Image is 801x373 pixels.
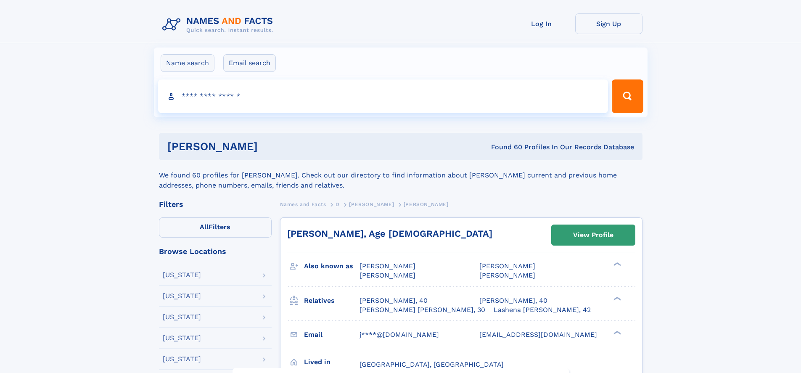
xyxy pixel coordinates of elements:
a: View Profile [552,225,635,245]
div: ❯ [611,296,621,301]
div: ❯ [611,262,621,267]
span: [PERSON_NAME] [479,271,535,279]
div: [US_STATE] [163,356,201,362]
input: search input [158,79,608,113]
div: Browse Locations [159,248,272,255]
a: Log In [508,13,575,34]
h3: Lived in [304,355,360,369]
div: We found 60 profiles for [PERSON_NAME]. Check out our directory to find information about [PERSON... [159,160,642,190]
a: [PERSON_NAME], 40 [479,296,547,305]
div: Found 60 Profiles In Our Records Database [374,143,634,152]
div: Filters [159,201,272,208]
button: Search Button [612,79,643,113]
a: [PERSON_NAME], 40 [360,296,428,305]
a: [PERSON_NAME] [PERSON_NAME], 30 [360,305,485,315]
span: D [336,201,340,207]
span: All [200,223,209,231]
span: [GEOGRAPHIC_DATA], [GEOGRAPHIC_DATA] [360,360,504,368]
h3: Also known as [304,259,360,273]
span: [PERSON_NAME] [479,262,535,270]
div: [US_STATE] [163,293,201,299]
div: View Profile [573,225,613,245]
span: [PERSON_NAME] [360,271,415,279]
a: [PERSON_NAME], Age [DEMOGRAPHIC_DATA] [287,228,492,239]
h3: Relatives [304,294,360,308]
span: [PERSON_NAME] [360,262,415,270]
span: [EMAIL_ADDRESS][DOMAIN_NAME] [479,331,597,339]
img: Logo Names and Facts [159,13,280,36]
div: [US_STATE] [163,314,201,320]
div: [US_STATE] [163,335,201,341]
a: [PERSON_NAME] [349,199,394,209]
label: Email search [223,54,276,72]
div: [US_STATE] [163,272,201,278]
span: [PERSON_NAME] [404,201,449,207]
span: [PERSON_NAME] [349,201,394,207]
h1: [PERSON_NAME] [167,141,375,152]
label: Name search [161,54,214,72]
a: Names and Facts [280,199,326,209]
a: Lashena [PERSON_NAME], 42 [494,305,591,315]
h3: Email [304,328,360,342]
a: Sign Up [575,13,642,34]
label: Filters [159,217,272,238]
a: D [336,199,340,209]
div: ❯ [611,330,621,335]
